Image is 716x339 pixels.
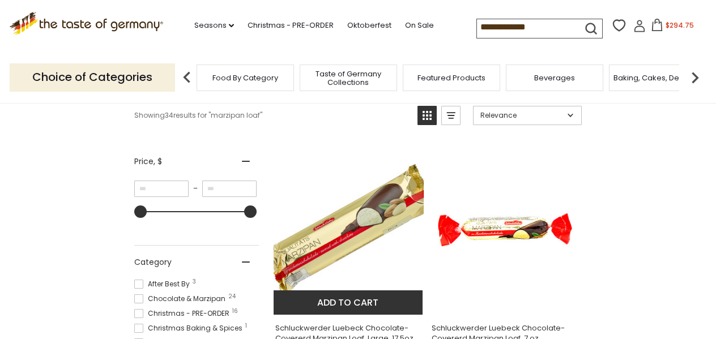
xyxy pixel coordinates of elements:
[303,70,394,87] a: Taste of Germany Collections
[417,74,485,82] a: Featured Products
[134,156,162,168] span: Price
[10,63,175,91] p: Choice of Categories
[189,183,202,194] span: –
[134,181,189,197] input: Minimum value
[134,106,409,125] div: Showing results for " "
[134,308,233,319] span: Christmas - PRE-ORDER
[193,279,196,285] span: 3
[441,106,461,125] a: View list mode
[134,294,229,304] span: Chocolate & Marzipan
[248,19,334,32] a: Christmas - PRE-ORDER
[648,19,696,36] button: $294.75
[666,20,694,30] span: $294.75
[684,66,706,89] img: next arrow
[417,106,437,125] a: View grid mode
[134,256,172,268] span: Category
[274,290,423,315] button: Add to cart
[480,110,564,121] span: Relevance
[405,19,434,32] a: On Sale
[165,110,173,121] b: 34
[176,66,198,89] img: previous arrow
[194,19,234,32] a: Seasons
[228,294,236,299] span: 24
[232,308,238,314] span: 16
[245,323,247,329] span: 1
[274,155,424,305] img: Schluckwerder Luebeck Chocolate-Covererd Marzipan Loaf, Large, 17.5oz.
[430,155,580,305] img: Schluckwerder 7 oz. chocolate marzipan loaf
[347,19,391,32] a: Oktoberfest
[613,74,701,82] a: Baking, Cakes, Desserts
[212,74,278,82] a: Food By Category
[473,106,582,125] a: Sort options
[202,181,257,197] input: Maximum value
[534,74,575,82] a: Beverages
[134,323,246,333] span: Christmas Baking & Spices
[154,156,162,167] span: , $
[134,279,193,289] span: After Best By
